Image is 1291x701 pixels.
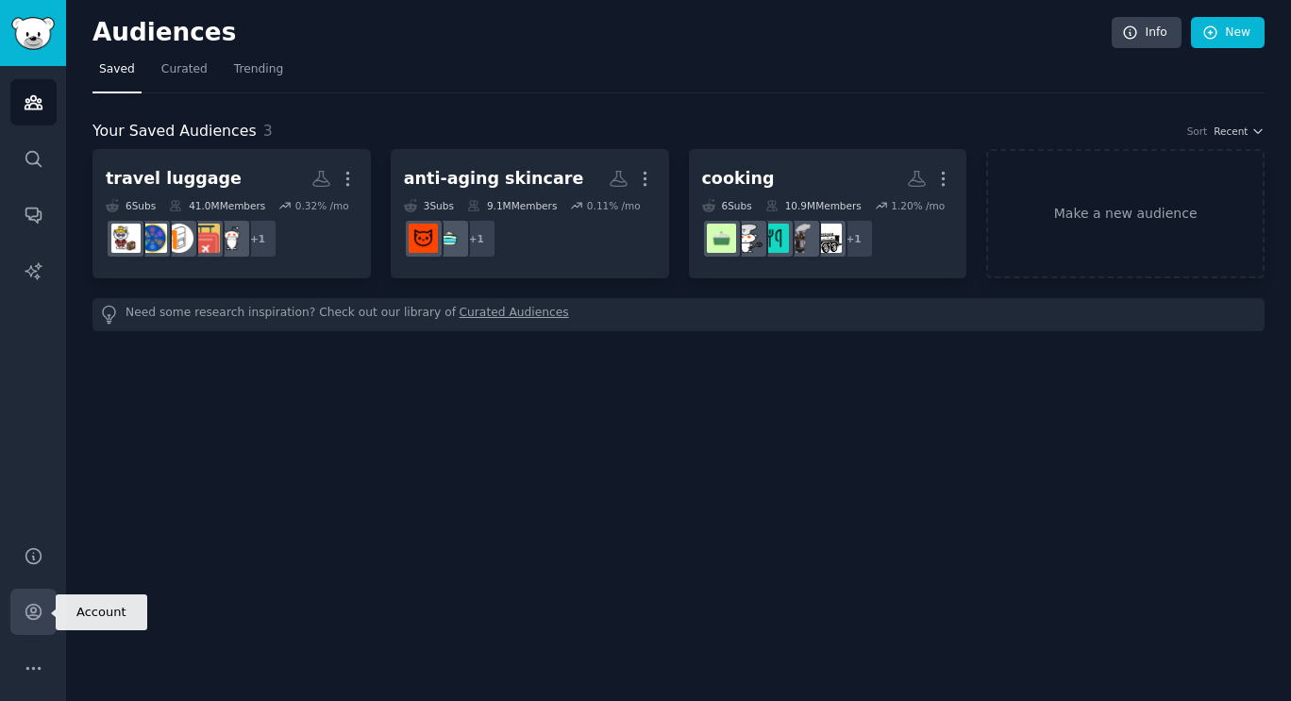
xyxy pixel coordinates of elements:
div: 9.1M Members [467,199,557,212]
a: Trending [227,55,290,93]
div: travel luggage [106,167,242,191]
a: anti-aging skincare3Subs9.1MMembers0.11% /mo+1Skincare_Addiction30PlusSkinCare [391,149,669,278]
div: 3 Sub s [404,199,454,212]
img: BuyItForLife [217,224,246,253]
img: 30PlusSkinCare [409,224,438,253]
div: + 1 [457,219,496,259]
span: Recent [1214,125,1248,138]
h2: Audiences [92,18,1112,48]
div: + 1 [834,219,874,259]
img: smoking [786,224,815,253]
span: Trending [234,61,283,78]
span: Your Saved Audiences [92,120,257,143]
span: 3 [263,122,273,140]
div: 10.9M Members [765,199,862,212]
div: 6 Sub s [702,199,752,212]
img: BBQ [813,224,842,253]
img: GummySearch logo [11,17,55,50]
a: Saved [92,55,142,93]
a: travel luggage6Subs41.0MMembers0.32% /mo+1BuyItForLifeTheBagCheckonebagLifeProTipstravel [92,149,371,278]
img: TheBagCheck [191,224,220,253]
a: Curated [155,55,214,93]
div: 0.32 % /mo [295,199,349,212]
span: Curated [161,61,208,78]
img: AskCulinary [733,224,763,253]
div: anti-aging skincare [404,167,584,191]
a: New [1191,17,1265,49]
div: cooking [702,167,775,191]
div: Sort [1187,125,1208,138]
img: cookingforbeginners [707,224,736,253]
div: 6 Sub s [106,199,156,212]
div: + 1 [238,219,277,259]
div: 0.11 % /mo [587,199,641,212]
a: cooking6Subs10.9MMembers1.20% /mo+1BBQsmokingCookingForOneAskCulinarycookingforbeginners [689,149,967,278]
img: travel [111,224,141,253]
a: Info [1112,17,1182,49]
div: Need some research inspiration? Check out our library of [92,298,1265,331]
a: Curated Audiences [460,305,569,325]
img: LifeProTips [138,224,167,253]
div: 41.0M Members [169,199,265,212]
div: 1.20 % /mo [891,199,945,212]
a: Make a new audience [986,149,1265,278]
img: Skincare_Addiction [435,224,464,253]
img: CookingForOne [760,224,789,253]
img: onebag [164,224,193,253]
button: Recent [1214,125,1265,138]
span: Saved [99,61,135,78]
